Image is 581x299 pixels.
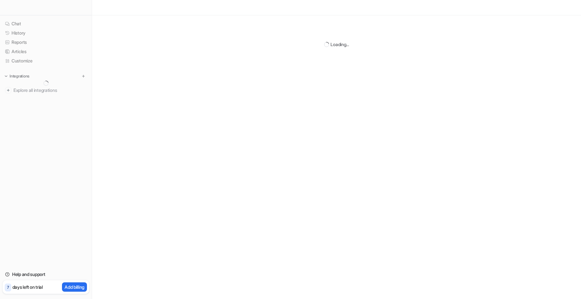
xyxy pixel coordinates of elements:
[3,86,89,95] a: Explore all integrations
[3,47,89,56] a: Articles
[330,41,349,48] div: Loading...
[65,284,84,290] p: Add billing
[81,74,86,78] img: menu_add.svg
[4,74,8,78] img: expand menu
[3,73,31,79] button: Integrations
[3,28,89,37] a: History
[3,19,89,28] a: Chat
[3,270,89,279] a: Help and support
[5,87,12,93] img: explore all integrations
[62,282,87,292] button: Add billing
[3,56,89,65] a: Customize
[10,74,29,79] p: Integrations
[12,284,43,290] p: days left on trial
[3,38,89,47] a: Reports
[7,285,9,290] p: 7
[13,85,87,95] span: Explore all integrations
